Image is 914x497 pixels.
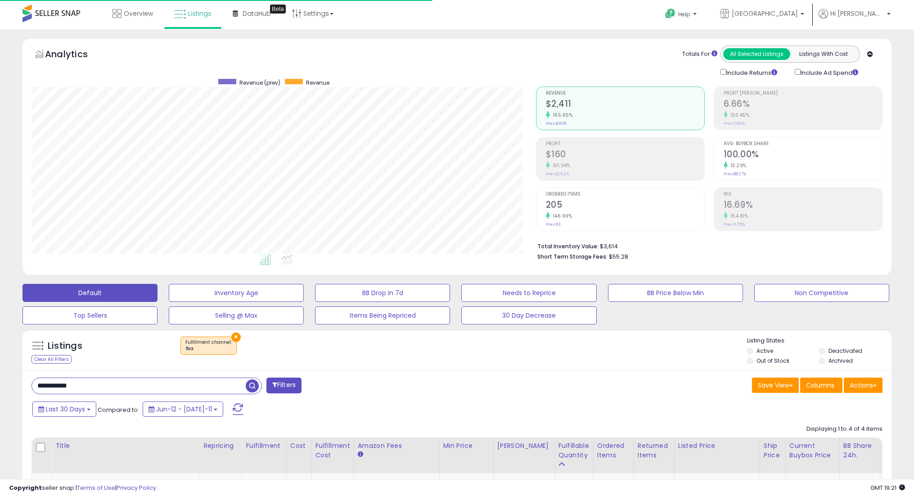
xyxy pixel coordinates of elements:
button: Jun-12 - [DATE]-11 [143,401,223,417]
span: Revenue [546,91,704,96]
div: Ordered Items [597,441,630,460]
h2: 6.66% [724,99,882,111]
div: Amazon Fees [358,441,436,451]
b: Short Term Storage Fees: [537,253,608,260]
span: Columns [806,381,834,390]
h5: Listings [48,340,82,352]
div: Returned Items [638,441,671,460]
i: Get Help [665,8,676,19]
button: Last 30 Days [32,401,96,417]
span: Revenue (prev) [239,79,280,87]
label: Out of Stock [756,357,789,365]
button: Save View [752,378,799,393]
div: Cost [290,441,308,451]
div: Fulfillment [246,441,282,451]
h5: Analytics [45,48,105,63]
span: Profit [546,141,704,146]
span: ROI [724,192,882,197]
div: Current Buybox Price [789,441,836,460]
button: Filters [266,378,302,393]
div: Repricing [203,441,238,451]
span: Overview [124,9,153,18]
button: Selling @ Max [169,306,304,324]
div: Tooltip anchor [270,5,286,14]
a: Hi [PERSON_NAME] [819,9,891,29]
span: 2025-08-11 19:21 GMT [870,483,905,492]
div: Listed Price [678,441,756,451]
small: Prev: $26.26 [546,171,569,177]
button: Items Being Repriced [315,306,450,324]
label: Active [756,347,773,355]
span: Revenue [306,79,329,87]
div: Min Price [443,441,490,451]
div: Ship Price [764,441,782,460]
span: Avg. Buybox Share [724,141,882,146]
span: Profit [PERSON_NAME] [724,91,882,96]
small: 511.04% [550,162,571,169]
button: × [231,333,241,342]
a: Help [658,1,706,29]
div: Clear All Filters [32,355,72,364]
small: 13.29% [728,162,747,169]
small: 154.81% [728,213,748,219]
strong: Copyright [9,483,42,492]
small: Prev: $908 [546,121,566,126]
div: Title [55,441,196,451]
div: [PERSON_NAME] [497,441,551,451]
button: Default [23,284,158,302]
div: Include Returns [714,67,788,78]
div: Fulfillable Quantity [558,441,590,460]
small: Amazon Fees. [358,451,363,459]
small: 130.45% [728,112,750,119]
div: seller snap | | [9,484,156,492]
span: $55.28 [609,252,628,261]
button: Actions [844,378,882,393]
small: Prev: 83 [546,222,561,227]
h2: $160 [546,149,704,161]
div: fba [185,346,232,352]
div: Displaying 1 to 4 of 4 items [806,425,882,433]
button: BB Drop in 7d [315,284,450,302]
small: Prev: 6.55% [724,222,745,227]
button: Top Sellers [23,306,158,324]
p: Listing States: [747,337,891,345]
span: [GEOGRAPHIC_DATA] [732,9,798,18]
a: Terms of Use [77,483,115,492]
h2: 100.00% [724,149,882,161]
b: Total Inventory Value: [537,242,599,250]
span: Help [678,10,690,18]
span: DataHub [243,9,271,18]
button: BB Price Below Min [608,284,743,302]
div: BB Share 24h. [843,441,876,460]
li: $3,614 [537,240,876,251]
small: Prev: 2.89% [724,121,745,126]
span: Fulfillment channel : [185,339,232,352]
button: Non Competitive [754,284,889,302]
div: Totals For [682,50,717,59]
span: Last 30 Days [46,405,85,414]
h2: 205 [546,200,704,212]
label: Archived [828,357,853,365]
span: Compared to: [98,406,139,414]
button: Columns [800,378,842,393]
span: Hi [PERSON_NAME] [830,9,884,18]
span: Jun-12 - [DATE]-11 [156,405,212,414]
h2: 16.69% [724,200,882,212]
div: Fulfillment Cost [315,441,350,460]
a: Privacy Policy [117,483,156,492]
button: Needs to Reprice [461,284,596,302]
span: Listings [188,9,212,18]
h2: $2,411 [546,99,704,111]
small: 146.99% [550,213,572,219]
div: Include Ad Spend [788,67,873,78]
label: Deactivated [828,347,862,355]
button: 30 Day Decrease [461,306,596,324]
small: 165.65% [550,112,573,119]
button: All Selected Listings [723,48,790,60]
span: Ordered Items [546,192,704,197]
small: Prev: 88.27% [724,171,746,177]
button: Inventory Age [169,284,304,302]
button: Listings With Cost [790,48,857,60]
